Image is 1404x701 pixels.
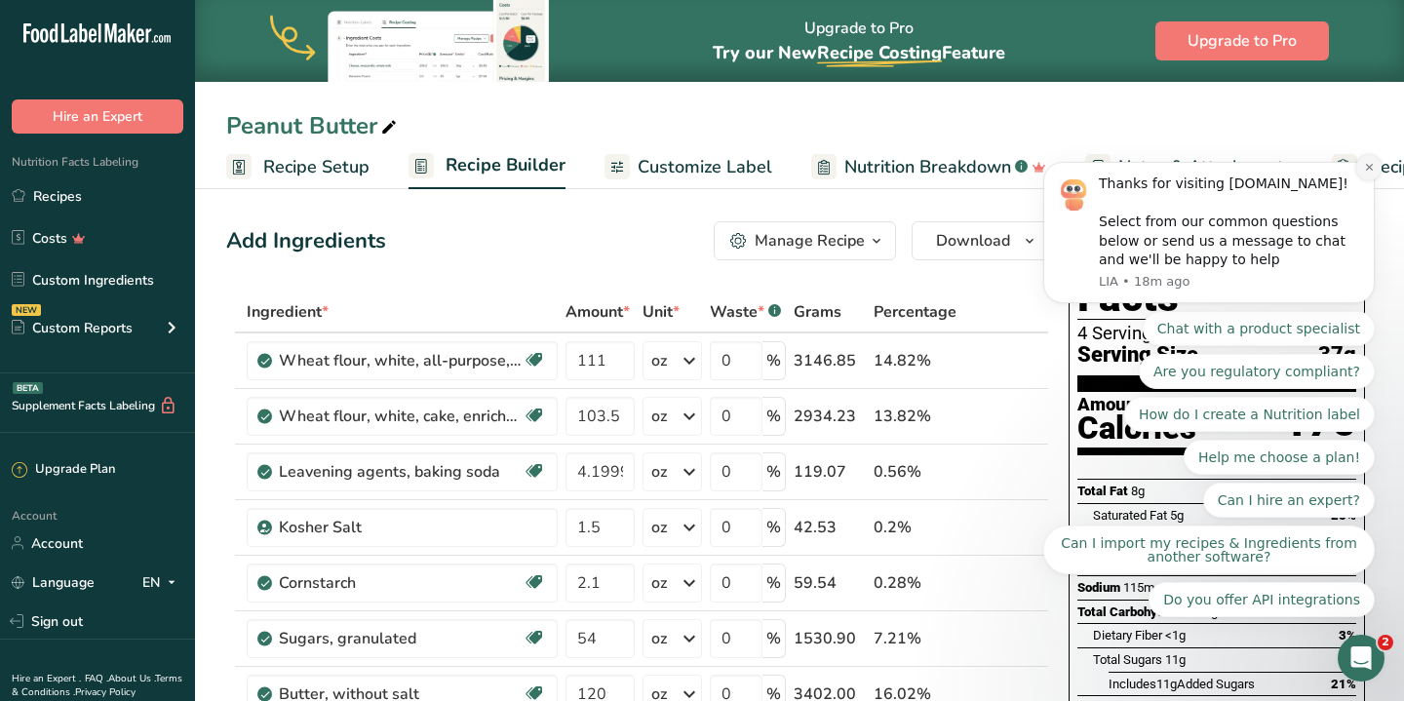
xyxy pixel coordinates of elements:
a: FAQ . [85,672,108,685]
a: Customize Label [604,145,772,189]
div: Add Ingredients [226,225,386,257]
span: Total Sugars [1093,652,1162,667]
div: oz [651,405,667,428]
span: 11g [1156,677,1177,691]
span: Recipe Builder [446,152,565,178]
div: 42.53 [794,516,866,539]
span: 2 [1378,635,1393,650]
button: Download [912,221,1049,260]
div: 3146.85 [794,349,866,372]
a: Nutrition Breakdown [811,145,1046,189]
div: 7.21% [874,627,956,650]
a: Hire an Expert . [12,672,81,685]
span: Grams [794,300,841,324]
a: Recipe Setup [226,145,370,189]
div: Upgrade to Pro [713,1,1005,82]
div: EN [142,570,183,594]
div: Wheat flour, white, all-purpose, enriched, calcium-fortified [279,349,523,372]
a: Recipe Builder [409,143,565,190]
div: Leavening agents, baking soda [279,460,523,484]
span: Nutrition Breakdown [844,154,1011,180]
div: 59.54 [794,571,866,595]
div: Sugars, granulated [279,627,523,650]
div: Custom Reports [12,318,133,338]
div: Waste [710,300,781,324]
div: Cornstarch [279,571,523,595]
span: Ingredient [247,300,329,324]
a: Terms & Conditions . [12,672,182,699]
iframe: Intercom live chat [1338,635,1384,682]
div: oz [651,571,667,595]
span: Includes Added Sugars [1109,677,1255,691]
span: Download [936,229,1010,253]
div: 14.82% [874,349,956,372]
span: Unit [643,300,680,324]
div: oz [651,627,667,650]
span: Customize Label [638,154,772,180]
div: 0.56% [874,460,956,484]
span: Recipe Costing [817,41,942,64]
div: Manage Recipe [755,229,865,253]
div: oz [651,349,667,372]
button: Hire an Expert [12,99,183,134]
div: 13.82% [874,405,956,428]
span: 21% [1331,677,1356,691]
a: Language [12,565,95,600]
div: 0.28% [874,571,956,595]
div: oz [651,460,667,484]
button: Manage Recipe [714,221,896,260]
div: BETA [13,382,43,394]
a: About Us . [108,672,155,685]
span: Recipe Setup [263,154,370,180]
div: NEW [12,304,41,316]
div: 1530.90 [794,627,866,650]
div: Wheat flour, white, cake, enriched [279,405,523,428]
span: 11g [1165,652,1186,667]
div: 2934.23 [794,405,866,428]
div: 0.2% [874,516,956,539]
div: oz [651,516,667,539]
div: 119.07 [794,460,866,484]
div: Kosher Salt [279,516,523,539]
span: Amount [565,300,630,324]
a: Privacy Policy [75,685,136,699]
span: Try our New Feature [713,41,1005,64]
span: Percentage [874,300,956,324]
div: Peanut Butter [226,108,401,143]
div: Upgrade Plan [12,460,115,480]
